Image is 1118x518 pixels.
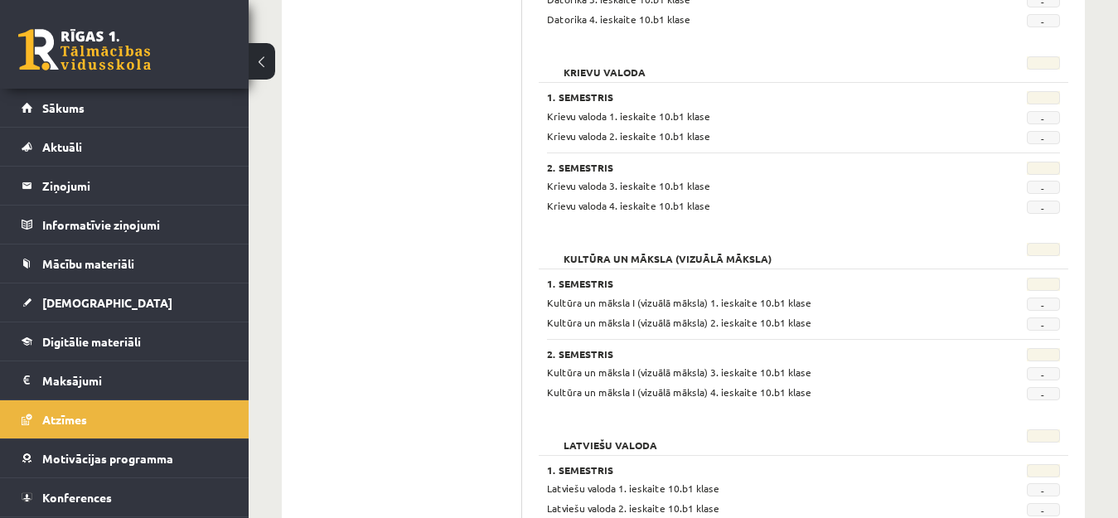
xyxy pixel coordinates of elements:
a: Ziņojumi [22,167,228,205]
h3: 2. Semestris [547,162,970,173]
h2: Latviešu valoda [547,429,674,446]
a: Digitālie materiāli [22,322,228,361]
span: Kultūra un māksla I (vizuālā māksla) 3. ieskaite 10.b1 klase [547,366,811,379]
span: - [1027,483,1060,496]
span: - [1027,14,1060,27]
span: Krievu valoda 1. ieskaite 10.b1 klase [547,109,710,123]
span: - [1027,367,1060,380]
span: - [1027,201,1060,214]
h3: 1. Semestris [547,278,970,289]
span: Latviešu valoda 2. ieskaite 10.b1 klase [547,501,719,515]
span: Datorika 4. ieskaite 10.b1 klase [547,12,690,26]
h2: Krievu valoda [547,56,662,73]
span: Krievu valoda 2. ieskaite 10.b1 klase [547,129,710,143]
span: Krievu valoda 3. ieskaite 10.b1 klase [547,179,710,192]
span: Krievu valoda 4. ieskaite 10.b1 klase [547,199,710,212]
span: Mācību materiāli [42,256,134,271]
a: Rīgas 1. Tālmācības vidusskola [18,29,151,70]
span: Konferences [42,490,112,505]
a: Motivācijas programma [22,439,228,477]
span: - [1027,387,1060,400]
a: Konferences [22,478,228,516]
legend: Ziņojumi [42,167,228,205]
span: Kultūra un māksla I (vizuālā māksla) 1. ieskaite 10.b1 klase [547,296,811,309]
span: Latviešu valoda 1. ieskaite 10.b1 klase [547,482,719,495]
span: Digitālie materiāli [42,334,141,349]
a: Maksājumi [22,361,228,399]
a: Atzīmes [22,400,228,438]
span: [DEMOGRAPHIC_DATA] [42,295,172,310]
h2: Kultūra un māksla (vizuālā māksla) [547,243,788,259]
legend: Informatīvie ziņojumi [42,206,228,244]
h3: 1. Semestris [547,464,970,476]
h3: 1. Semestris [547,91,970,103]
a: [DEMOGRAPHIC_DATA] [22,283,228,322]
span: - [1027,131,1060,144]
span: - [1027,503,1060,516]
span: Kultūra un māksla I (vizuālā māksla) 2. ieskaite 10.b1 klase [547,316,811,329]
span: Aktuāli [42,139,82,154]
span: Kultūra un māksla I (vizuālā māksla) 4. ieskaite 10.b1 klase [547,385,811,399]
span: Atzīmes [42,412,87,427]
span: Sākums [42,100,85,115]
span: - [1027,317,1060,331]
a: Aktuāli [22,128,228,166]
span: Motivācijas programma [42,451,173,466]
a: Informatīvie ziņojumi [22,206,228,244]
a: Mācību materiāli [22,244,228,283]
legend: Maksājumi [42,361,228,399]
h3: 2. Semestris [547,348,970,360]
a: Sākums [22,89,228,127]
span: - [1027,111,1060,124]
span: - [1027,181,1060,194]
span: - [1027,298,1060,311]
